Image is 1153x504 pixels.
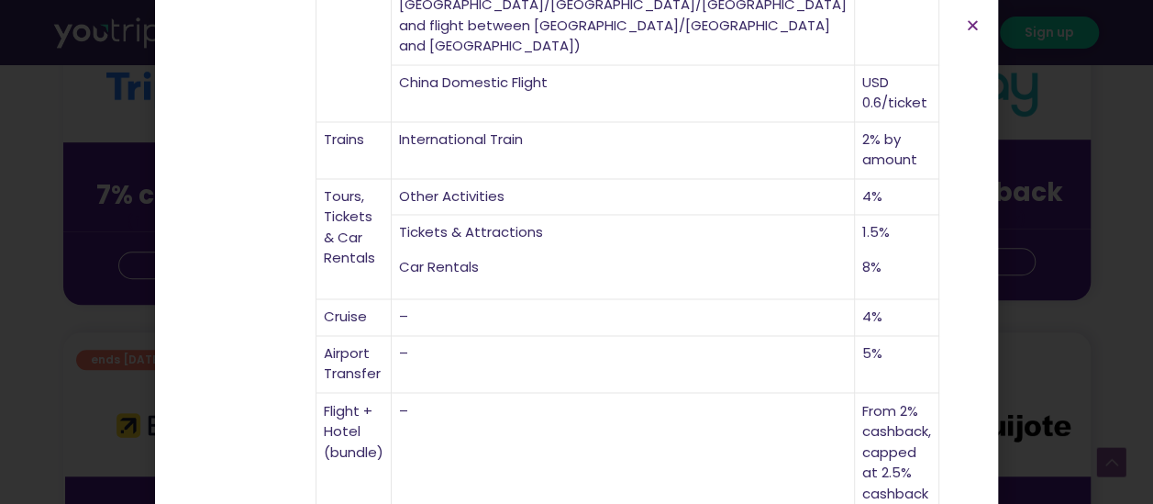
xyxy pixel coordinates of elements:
[862,222,931,243] p: 1.5%
[392,65,855,122] td: China Domestic Flight
[855,179,939,216] td: 4%
[855,122,939,179] td: 2% by amount
[392,122,855,179] td: International Train
[862,257,881,276] span: 8%
[392,179,855,216] td: Other Activities
[316,336,392,393] td: Airport Transfer
[316,122,392,179] td: Trains
[399,222,847,243] p: Tickets & Attractions
[399,257,479,276] span: Car Rentals
[855,299,939,336] td: 4%
[316,299,392,336] td: Cruise
[855,336,939,393] td: 5%
[392,299,855,336] td: –
[392,336,855,393] td: –
[855,65,939,122] td: USD 0.6/ticket
[316,179,392,300] td: Tours, Tickets & Car Rentals
[966,18,980,32] a: Close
